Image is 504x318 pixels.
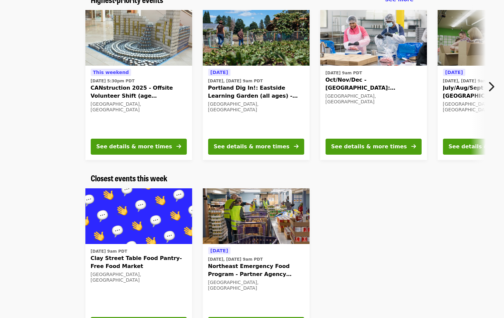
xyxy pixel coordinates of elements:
[91,272,187,283] div: [GEOGRAPHIC_DATA], [GEOGRAPHIC_DATA]
[85,10,192,160] a: See details for "CANstruction 2025 - Offsite Volunteer Shift (age 16+)"
[91,173,167,183] a: Closest events this week
[208,101,304,113] div: [GEOGRAPHIC_DATA], [GEOGRAPHIC_DATA]
[326,70,362,76] time: [DATE] 9am PDT
[326,93,422,105] div: [GEOGRAPHIC_DATA], [GEOGRAPHIC_DATA]
[326,76,422,92] span: Oct/Nov/Dec - [GEOGRAPHIC_DATA]: Repack/Sort (age [DEMOGRAPHIC_DATA]+)
[445,70,463,75] span: [DATE]
[208,262,304,278] span: Northeast Emergency Food Program - Partner Agency Support
[210,248,228,253] span: [DATE]
[176,143,181,150] i: arrow-right icon
[208,256,263,262] time: [DATE], [DATE] 9am PDT
[91,101,187,113] div: [GEOGRAPHIC_DATA], [GEOGRAPHIC_DATA]
[91,84,187,100] span: CANstruction 2025 - Offsite Volunteer Shift (age [DEMOGRAPHIC_DATA]+)
[93,70,129,75] span: This weekend
[320,10,427,66] img: Oct/Nov/Dec - Beaverton: Repack/Sort (age 10+) organized by Oregon Food Bank
[85,10,192,66] img: CANstruction 2025 - Offsite Volunteer Shift (age 16+) organized by Oregon Food Bank
[203,188,310,244] img: Northeast Emergency Food Program - Partner Agency Support organized by Oregon Food Bank
[488,80,494,93] i: chevron-right icon
[208,139,304,155] button: See details & more times
[91,254,187,270] span: Clay Street Table Food Pantry- Free Food Market
[203,10,310,66] img: Portland Dig In!: Eastside Learning Garden (all ages) - Aug/Sept/Oct organized by Oregon Food Bank
[443,78,498,84] time: [DATE], [DATE] 9am PDT
[214,143,290,151] div: See details & more times
[91,139,187,155] button: See details & more times
[91,78,135,84] time: [DATE] 5:30pm PDT
[482,77,504,96] button: Next item
[91,248,127,254] time: [DATE] 9am PDT
[203,10,310,160] a: See details for "Portland Dig In!: Eastside Learning Garden (all ages) - Aug/Sept/Oct"
[411,143,416,150] i: arrow-right icon
[208,84,304,100] span: Portland Dig In!: Eastside Learning Garden (all ages) - Aug/Sept/Oct
[320,10,427,160] a: See details for "Oct/Nov/Dec - Beaverton: Repack/Sort (age 10+)"
[210,70,228,75] span: [DATE]
[91,172,167,184] span: Closest events this week
[96,143,172,151] div: See details & more times
[294,143,299,150] i: arrow-right icon
[85,173,419,183] div: Closest events this week
[331,143,407,151] div: See details & more times
[208,78,263,84] time: [DATE], [DATE] 9am PDT
[85,188,192,244] img: Clay Street Table Food Pantry- Free Food Market organized by Oregon Food Bank
[208,280,304,291] div: [GEOGRAPHIC_DATA], [GEOGRAPHIC_DATA]
[326,139,422,155] button: See details & more times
